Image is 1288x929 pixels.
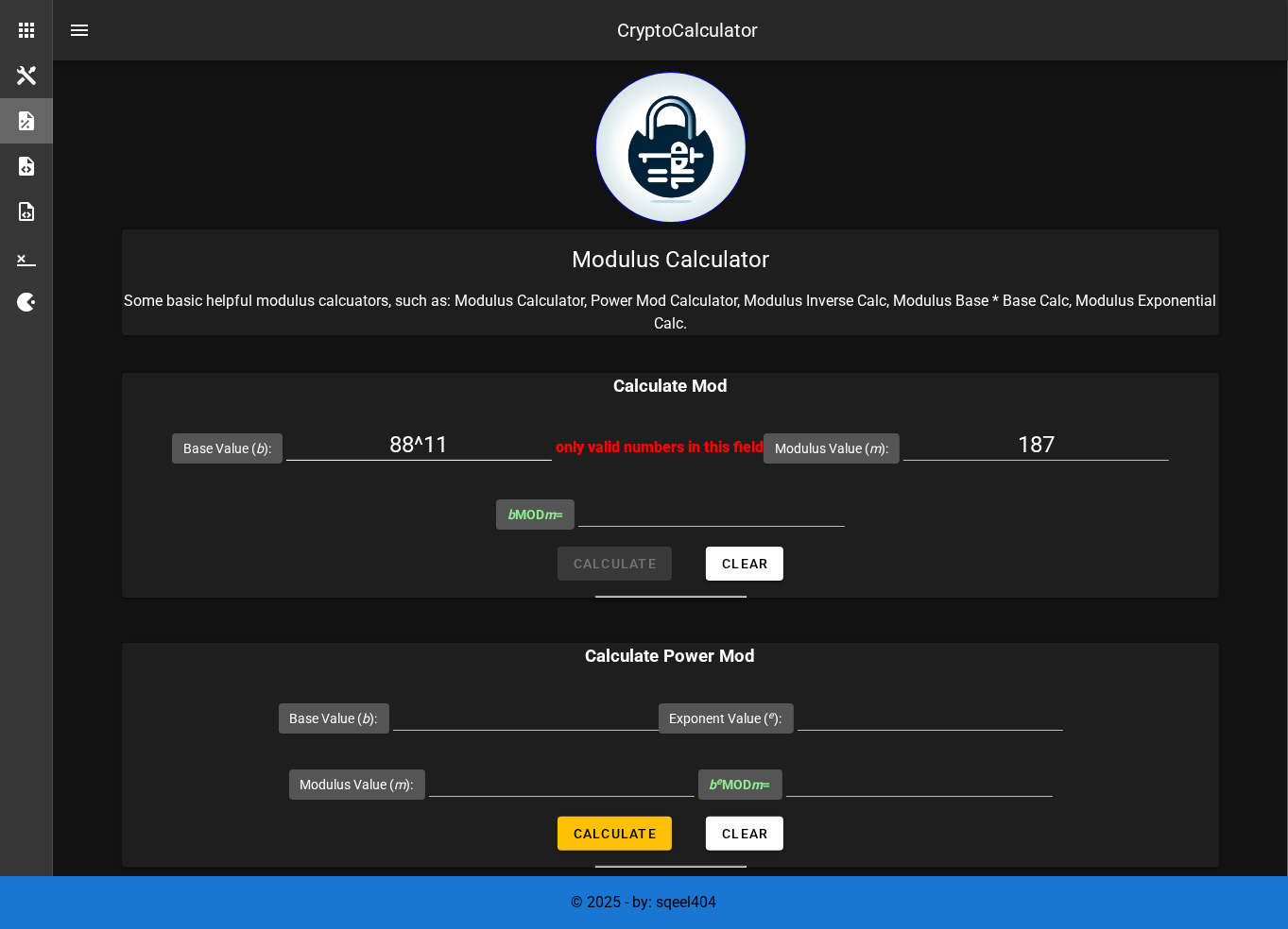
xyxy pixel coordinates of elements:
i: b [507,507,515,522]
p: Some basic helpful modulus calcuators, such as: Modulus Calculator, Power Mod Calculator, Modulus... [122,290,1219,335]
span: Clear [721,556,768,571]
i: b [710,777,723,792]
button: Clear [706,547,783,581]
label: Modulus Value ( ): [301,775,414,794]
span: MOD = [710,777,771,792]
a: home [595,209,747,227]
span: © 2025 - by: sqeel404 [572,893,717,911]
i: m [395,777,406,792]
label: Base Value ( ): [290,709,378,728]
button: Calculate [558,817,672,851]
span: Calculate [573,826,657,841]
button: Clear [706,817,783,851]
div: Modulus Calculator [122,229,1219,290]
label: Modulus Value ( ): [775,439,888,458]
label: Base Value ( ): [183,439,271,458]
i: m [544,507,556,522]
sup: e [769,709,775,721]
i: m [869,441,881,456]
h3: Calculate Mod [122,373,1219,399]
span: only valid numbers in this field [556,438,764,456]
img: encryption logo [595,72,747,223]
span: MOD = [507,507,563,522]
h3: Calculate Power Mod [122,643,1219,669]
i: m [752,777,764,792]
i: b [256,441,264,456]
div: CryptoCalculator [617,16,758,44]
span: Clear [721,826,768,841]
label: Exponent Value ( ): [670,709,782,728]
button: nav-menu-toggle [57,8,102,53]
sup: e [717,775,723,787]
i: b [363,711,370,726]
